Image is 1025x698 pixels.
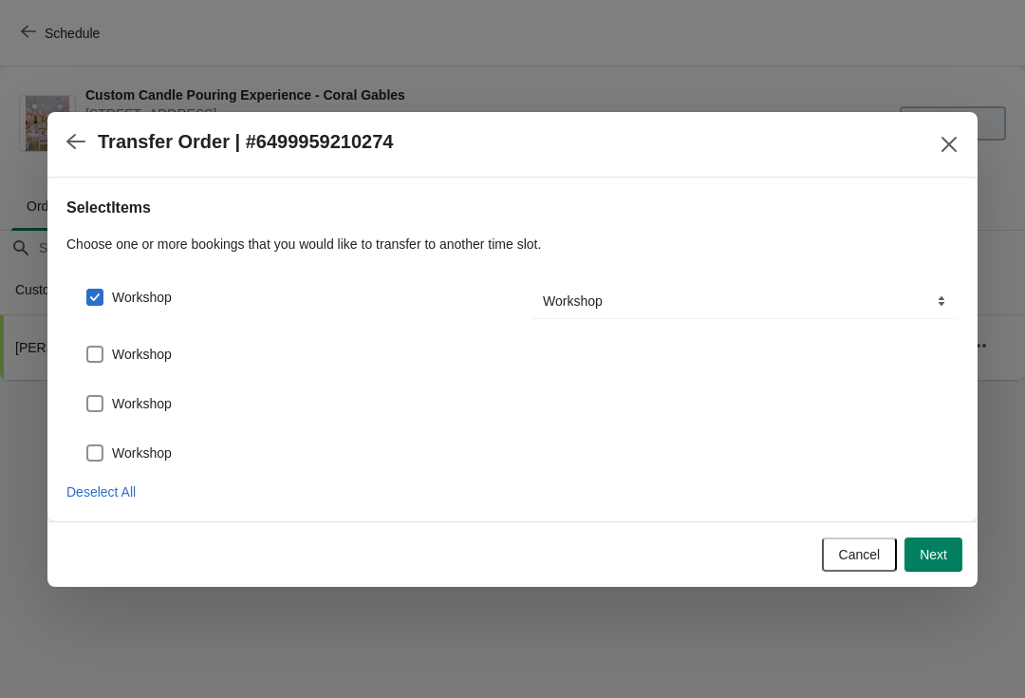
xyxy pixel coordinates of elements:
[98,131,393,153] h2: Transfer Order | #6499959210274
[932,127,966,161] button: Close
[66,235,959,254] p: Choose one or more bookings that you would like to transfer to another time slot.
[112,394,172,413] span: Workshop
[904,538,962,572] button: Next
[112,345,172,364] span: Workshop
[839,547,881,562] span: Cancel
[59,475,143,509] button: Deselect All
[822,538,898,572] button: Cancel
[112,288,172,307] span: Workshop
[66,484,136,500] span: Deselect All
[920,547,947,562] span: Next
[66,197,959,219] h2: Select Items
[112,443,172,462] span: Workshop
